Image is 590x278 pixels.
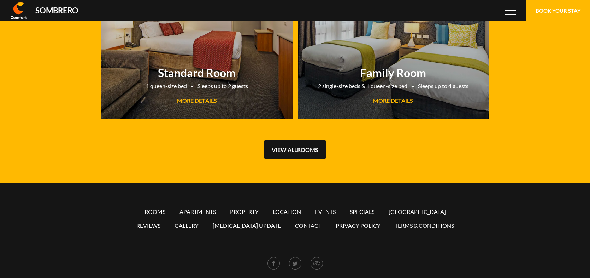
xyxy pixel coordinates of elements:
a: Terms & conditions [395,222,454,229]
div: Sombrero [35,7,78,15]
a: [MEDICAL_DATA] Update [213,222,281,229]
a: Location [273,208,301,215]
a: Rooms [144,208,165,215]
a: View allRooms [264,140,326,159]
a: Reviews [136,222,160,229]
li: 2 single-size beds & 1 queen-size bed [318,81,407,91]
h2: Standard Room [105,66,289,80]
span: Menu [505,7,516,15]
a: Gallery [175,222,199,229]
span: MORE DETAILS [177,97,217,104]
img: Comfort Inn & Suites Sombrero [11,2,27,19]
li: Sleeps up to 4 guests [418,81,468,91]
span: MORE DETAILS [373,97,413,104]
a: Events [315,208,336,215]
a: Privacy policy [336,222,380,229]
a: Property [230,208,259,215]
a: Specials [350,208,374,215]
a: Apartments [179,208,216,215]
a: [GEOGRAPHIC_DATA] [389,208,446,215]
h2: Family Room [301,66,485,80]
a: Contact [295,222,321,229]
li: 1 queen-size bed [146,81,187,91]
li: Sleeps up to 2 guests [197,81,248,91]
